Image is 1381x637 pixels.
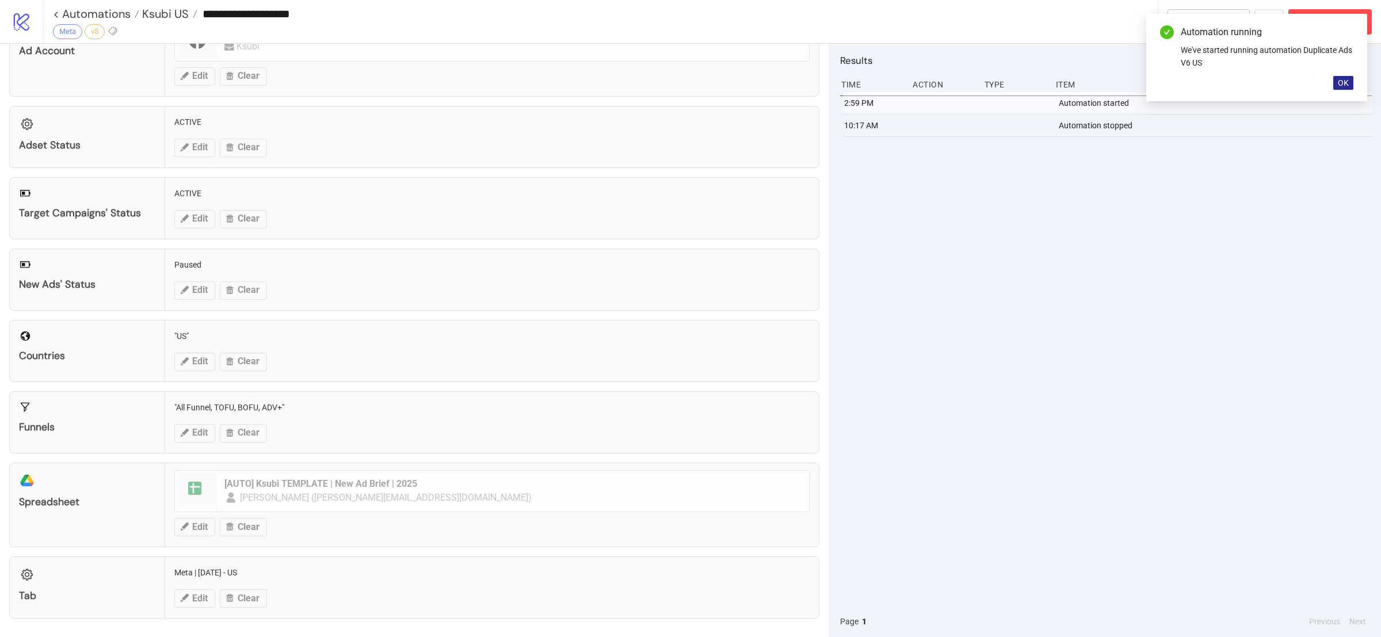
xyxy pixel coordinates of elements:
[53,24,82,39] div: Meta
[983,74,1047,96] div: Type
[85,24,105,39] div: v5
[139,8,197,20] a: Ksubi US
[840,74,903,96] div: Time
[840,615,859,628] span: Page
[1168,9,1250,35] button: To Builder
[1346,615,1369,628] button: Next
[1058,92,1375,114] div: Automation started
[1333,76,1353,90] button: OK
[53,8,139,20] a: < Automations
[911,74,975,96] div: Action
[1254,9,1284,35] button: ...
[1288,9,1372,35] button: Abort Run
[840,53,1372,68] h2: Results
[843,115,906,136] div: 10:17 AM
[139,6,189,21] span: Ksubi US
[1055,74,1372,96] div: Item
[1160,25,1174,39] span: check-circle
[1306,615,1344,628] button: Previous
[843,92,906,114] div: 2:59 PM
[1058,115,1375,136] div: Automation stopped
[1181,44,1353,69] div: We've started running automation Duplicate Ads V6 US
[859,615,870,628] button: 1
[1181,25,1353,39] div: Automation running
[1338,78,1349,87] span: OK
